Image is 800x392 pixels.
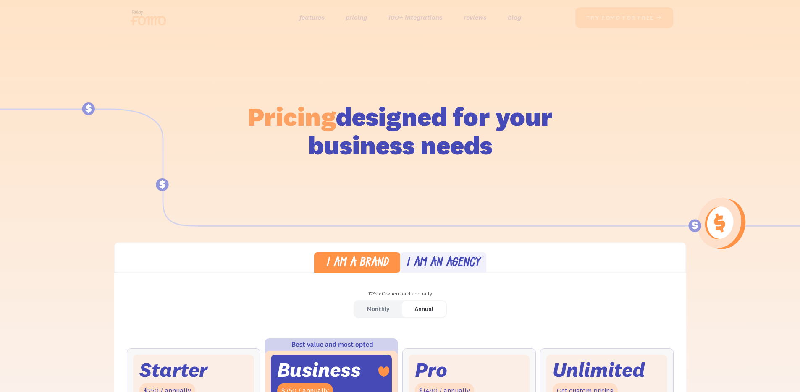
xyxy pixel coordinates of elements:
a: pricing [346,11,367,24]
div: Pro [415,361,447,379]
div: Annual [414,303,433,315]
span:  [656,14,663,21]
a: blog [508,11,521,24]
div: I am a brand [326,257,388,269]
div: 17% off when paid annually [114,288,686,300]
div: Starter [139,361,207,379]
div: I am an agency [406,257,480,269]
a: reviews [464,11,487,24]
div: Unlimited [553,361,645,379]
a: try fomo for free [575,7,673,28]
a: 100+ integrations [388,11,443,24]
div: Monthly [367,303,389,315]
a: features [299,11,325,24]
h1: designed for your business needs [247,102,553,159]
div: Business [277,361,361,379]
span: Pricing [248,100,336,133]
